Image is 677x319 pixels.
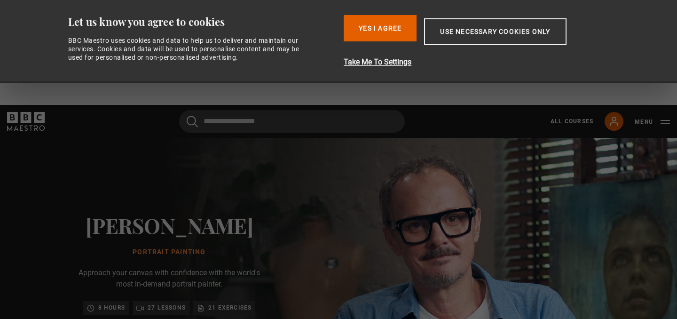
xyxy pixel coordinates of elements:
a: All Courses [551,117,593,126]
button: Use necessary cookies only [424,18,566,45]
button: Take Me To Settings [344,56,616,68]
p: 21 exercises [208,303,252,312]
div: BBC Maestro uses cookies and data to help us to deliver and maintain our services. Cookies and da... [68,36,310,62]
h1: Portrait Painting [75,248,263,256]
div: Let us know you agree to cookies [68,15,337,29]
p: 8 hours [98,303,125,312]
button: Submit the search query [187,116,198,128]
input: Search [179,110,405,133]
p: 27 lessons [148,303,186,312]
h2: [PERSON_NAME] [75,213,263,237]
p: Approach your canvas with confidence with the world's most in-demand portrait painter. [75,267,263,290]
svg: BBC Maestro [7,112,45,131]
button: Toggle navigation [635,117,670,127]
button: Yes I Agree [344,15,417,41]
